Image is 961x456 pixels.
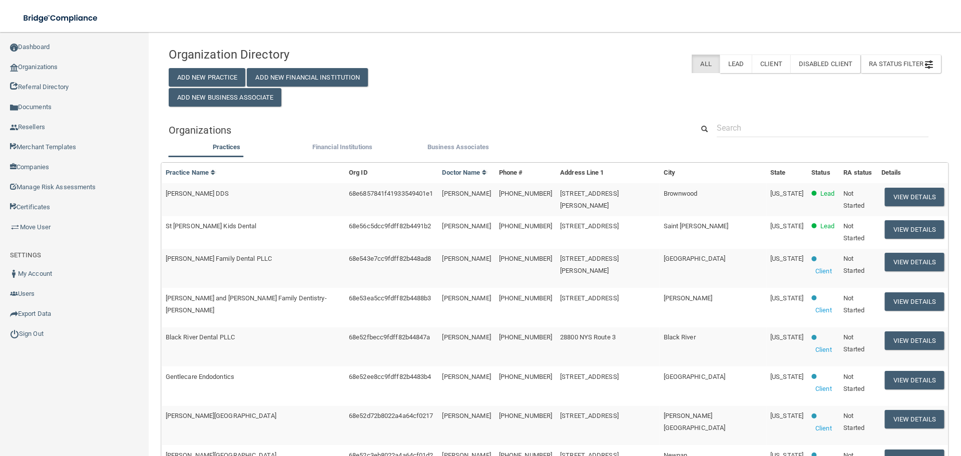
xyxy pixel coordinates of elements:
[442,190,491,197] span: [PERSON_NAME]
[349,190,433,197] span: 68e6857841f41933549401e1
[815,344,832,356] p: Client
[560,222,619,230] span: [STREET_ADDRESS]
[885,371,944,389] button: View Details
[442,294,491,302] span: [PERSON_NAME]
[169,68,246,87] button: Add New Practice
[15,8,107,29] img: bridge_compliance_login_screen.278c3ca4.svg
[442,412,491,419] span: [PERSON_NAME]
[843,294,864,314] span: Not Started
[166,294,327,314] span: [PERSON_NAME] and [PERSON_NAME] Family Dentistry- [PERSON_NAME]
[349,294,431,302] span: 68e53ea5cc9fdff82b4488b3
[312,143,372,151] span: Financial Institutions
[442,222,491,230] span: [PERSON_NAME]
[815,304,832,316] p: Client
[877,163,948,183] th: Details
[843,333,864,353] span: Not Started
[843,412,864,431] span: Not Started
[169,88,282,107] button: Add New Business Associate
[10,310,18,318] img: icon-export.b9366987.png
[499,333,552,341] span: [PHONE_NUMBER]
[499,412,552,419] span: [PHONE_NUMBER]
[166,333,235,341] span: Black River Dental PLLC
[556,163,659,183] th: Address Line 1
[692,55,719,73] label: All
[349,412,433,419] span: 68e52d72b8022a4a64cf0217
[213,143,241,151] span: Practices
[10,329,19,338] img: ic_power_dark.7ecde6b1.png
[790,55,861,73] label: Disabled Client
[169,48,416,61] h4: Organization Directory
[499,190,552,197] span: [PHONE_NUMBER]
[560,190,619,209] span: [STREET_ADDRESS][PERSON_NAME]
[400,141,516,156] li: Business Associate
[770,412,803,419] span: [US_STATE]
[925,61,933,69] img: icon-filter@2x.21656d0b.png
[560,333,616,341] span: 28800 NYS Route 3
[770,373,803,380] span: [US_STATE]
[560,255,619,274] span: [STREET_ADDRESS][PERSON_NAME]
[664,190,698,197] span: Brownwood
[247,68,368,87] button: Add New Financial Institution
[770,190,803,197] span: [US_STATE]
[815,265,832,277] p: Client
[10,290,18,298] img: icon-users.e205127d.png
[495,163,556,183] th: Phone #
[560,373,619,380] span: [STREET_ADDRESS]
[499,255,552,262] span: [PHONE_NUMBER]
[499,294,552,302] span: [PHONE_NUMBER]
[720,55,752,73] label: Lead
[560,412,619,419] span: [STREET_ADDRESS]
[752,55,790,73] label: Client
[166,255,272,262] span: [PERSON_NAME] Family Dental PLLC
[427,143,489,151] span: Business Associates
[349,255,431,262] span: 68e543e7cc9fdff82b448ad8
[885,410,944,428] button: View Details
[664,333,696,341] span: Black River
[349,222,431,230] span: 68e56c5dcc9fdff82b4491b2
[770,333,803,341] span: [US_STATE]
[664,255,726,262] span: [GEOGRAPHIC_DATA]
[289,141,395,153] label: Financial Institutions
[807,163,839,183] th: Status
[843,373,864,392] span: Not Started
[664,373,726,380] span: [GEOGRAPHIC_DATA]
[10,104,18,112] img: icon-documents.8dae5593.png
[885,253,944,271] button: View Details
[770,294,803,302] span: [US_STATE]
[885,188,944,206] button: View Details
[166,222,257,230] span: St [PERSON_NAME] Kids Dental
[174,141,279,153] label: Practices
[10,44,18,52] img: ic_dashboard_dark.d01f4a41.png
[815,422,832,434] p: Client
[560,294,619,302] span: [STREET_ADDRESS]
[442,333,491,341] span: [PERSON_NAME]
[169,125,679,136] h5: Organizations
[10,64,18,72] img: organization-icon.f8decf85.png
[166,169,216,176] a: Practice Name
[664,222,729,230] span: Saint [PERSON_NAME]
[843,222,864,242] span: Not Started
[166,412,276,419] span: [PERSON_NAME][GEOGRAPHIC_DATA]
[839,163,877,183] th: RA status
[442,169,487,176] a: Doctor Name
[820,188,834,200] p: Lead
[843,255,864,274] span: Not Started
[499,373,552,380] span: [PHONE_NUMBER]
[869,60,933,68] span: RA Status Filter
[10,124,18,132] img: ic_reseller.de258add.png
[169,141,284,156] li: Practices
[10,222,20,232] img: briefcase.64adab9b.png
[815,383,832,395] p: Client
[660,163,767,183] th: City
[166,373,234,380] span: Gentlecare Endodontics
[664,412,726,431] span: [PERSON_NAME][GEOGRAPHIC_DATA]
[345,163,438,183] th: Org ID
[843,190,864,209] span: Not Started
[885,220,944,239] button: View Details
[770,222,803,230] span: [US_STATE]
[717,119,928,137] input: Search
[442,373,491,380] span: [PERSON_NAME]
[766,163,807,183] th: State
[10,270,18,278] img: ic_user_dark.df1a06c3.png
[284,141,400,156] li: Financial Institutions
